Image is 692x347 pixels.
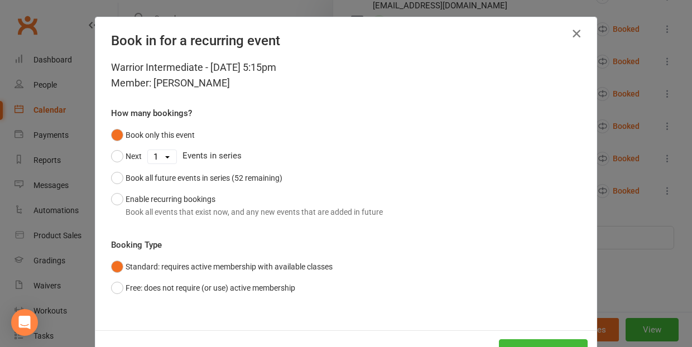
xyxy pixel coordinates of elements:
[111,167,282,189] button: Book all future events in series (52 remaining)
[111,238,162,252] label: Booking Type
[568,25,585,42] button: Close
[111,124,195,146] button: Book only this event
[126,206,383,218] div: Book all events that exist now, and any new events that are added in future
[111,277,295,298] button: Free: does not require (or use) active membership
[111,33,581,49] h4: Book in for a recurring event
[111,107,192,120] label: How many bookings?
[11,309,38,336] div: Open Intercom Messenger
[111,256,333,277] button: Standard: requires active membership with available classes
[111,60,581,91] div: Warrior Intermediate - [DATE] 5:15pm Member: [PERSON_NAME]
[111,146,142,167] button: Next
[111,189,383,223] button: Enable recurring bookingsBook all events that exist now, and any new events that are added in future
[111,146,581,167] div: Events in series
[126,172,282,184] div: Book all future events in series (52 remaining)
